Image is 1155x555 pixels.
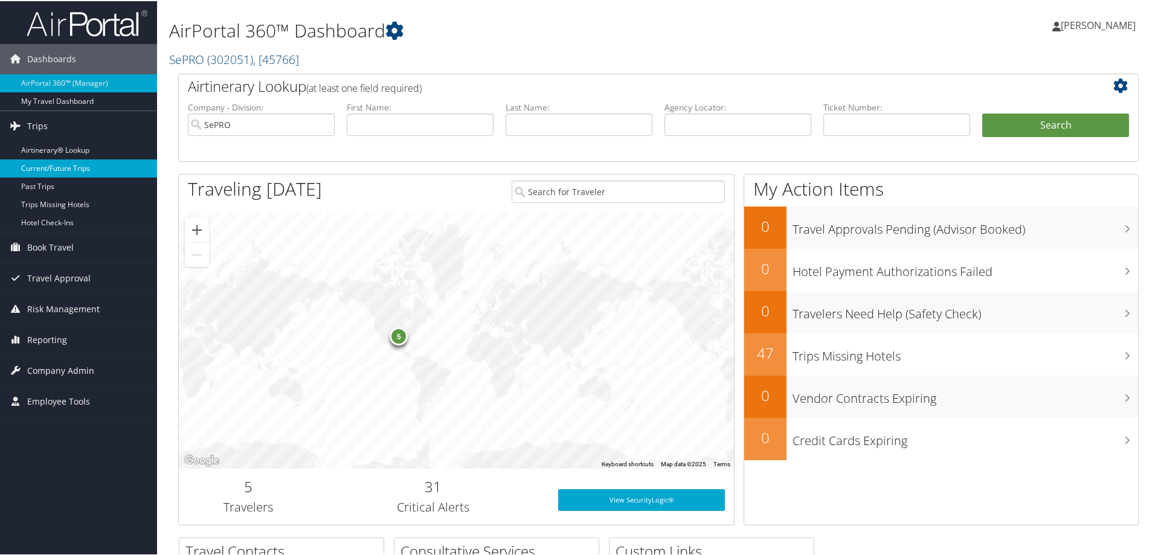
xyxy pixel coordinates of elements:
input: Search for Traveler [512,179,725,202]
span: , [ 45766 ] [253,50,299,66]
h3: Vendor Contracts Expiring [793,383,1138,406]
label: Agency Locator: [664,100,811,112]
img: airportal-logo.png [27,8,147,36]
span: Book Travel [27,231,74,261]
h2: 0 [744,215,787,236]
span: Risk Management [27,293,100,323]
h2: 5 [188,475,309,496]
h2: Airtinerary Lookup [188,75,1049,95]
label: Ticket Number: [823,100,970,112]
h1: AirPortal 360™ Dashboard [169,17,822,42]
button: Zoom out [185,242,209,266]
h2: 0 [744,300,787,320]
h2: 47 [744,342,787,362]
h3: Travelers [188,498,309,515]
a: Terms (opens in new tab) [713,460,730,466]
h3: Travel Approvals Pending (Advisor Booked) [793,214,1138,237]
button: Zoom in [185,217,209,241]
a: Open this area in Google Maps (opens a new window) [182,452,222,467]
h3: Critical Alerts [327,498,540,515]
a: 0Vendor Contracts Expiring [744,374,1138,417]
span: ( 302051 ) [207,50,253,66]
a: View SecurityLogic® [558,488,725,510]
label: Company - Division: [188,100,335,112]
a: SePRO [169,50,299,66]
h2: 0 [744,257,787,278]
span: Dashboards [27,43,76,73]
h2: 31 [327,475,540,496]
span: Trips [27,110,48,140]
a: 0Hotel Payment Authorizations Failed [744,248,1138,290]
span: [PERSON_NAME] [1061,18,1136,31]
span: Map data ©2025 [661,460,706,466]
span: Employee Tools [27,385,90,415]
div: 5 [390,326,408,344]
h1: Traveling [DATE] [188,175,322,201]
label: First Name: [347,100,494,112]
a: 47Trips Missing Hotels [744,332,1138,374]
h3: Trips Missing Hotels [793,341,1138,364]
img: Google [182,452,222,467]
a: 0Travelers Need Help (Safety Check) [744,290,1138,332]
h3: Hotel Payment Authorizations Failed [793,256,1138,279]
span: (at least one field required) [306,80,422,94]
span: Company Admin [27,354,94,385]
h3: Credit Cards Expiring [793,425,1138,448]
span: Reporting [27,324,67,354]
h3: Travelers Need Help (Safety Check) [793,298,1138,321]
a: [PERSON_NAME] [1052,6,1148,42]
button: Search [982,112,1129,136]
h2: 0 [744,384,787,405]
h1: My Action Items [744,175,1138,201]
button: Keyboard shortcuts [602,459,654,467]
a: 0Travel Approvals Pending (Advisor Booked) [744,205,1138,248]
a: 0Credit Cards Expiring [744,417,1138,459]
h2: 0 [744,426,787,447]
span: Travel Approval [27,262,91,292]
label: Last Name: [506,100,652,112]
